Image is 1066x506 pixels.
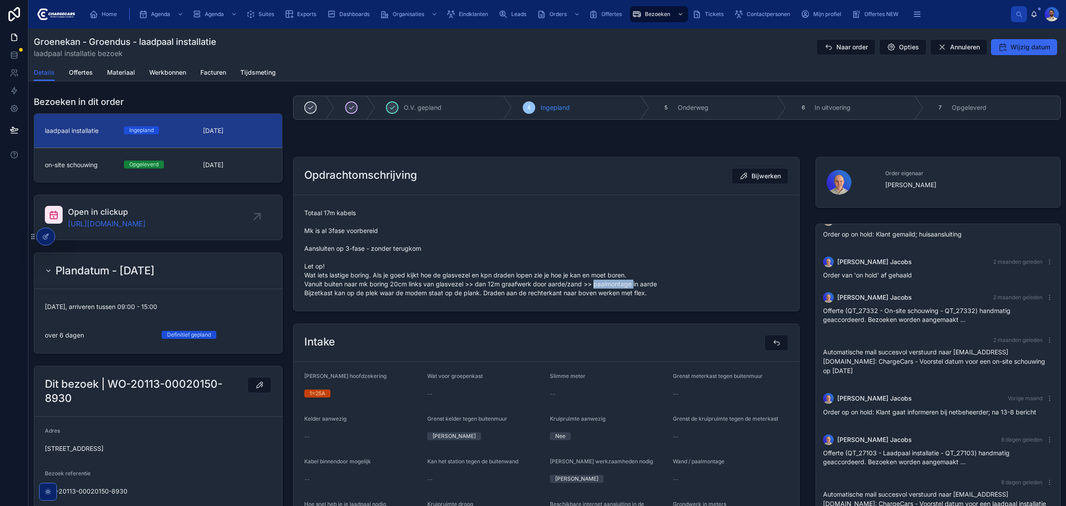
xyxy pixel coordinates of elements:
span: Kruipruimte aanwezig [550,415,605,422]
span: 6 [802,104,805,111]
span: Contactpersonen [747,11,790,18]
span: [PERSON_NAME] Jacobs [837,257,912,266]
span: Suites [259,11,274,18]
a: Details [34,64,55,81]
span: Bezoeken [645,11,670,18]
span: Slimme meter [550,373,585,379]
p: Order op on hold: Klant gemaild; huisaansluiting [823,229,1053,239]
span: Order van 'on hold' af gehaald [823,271,912,279]
span: Offertes NEW [864,11,899,18]
span: Opties [899,43,919,52]
span: 8 dagen geleden [1001,479,1042,486]
a: Werkbonnen [149,64,186,82]
span: Kan het station tegen de buitenwand [427,458,518,465]
span: Grenst de kruipruimte tegen de meterkast [673,415,778,422]
span: Bezoek referentie [45,470,91,477]
a: Mijn profiel [798,6,847,22]
span: Adres [45,427,60,434]
a: Agenda [136,6,188,22]
span: Eindklanten [459,11,488,18]
span: O.V. gepland [404,103,442,112]
span: Werkbonnen [149,68,186,77]
span: Onderweg [678,103,708,112]
span: -- [673,475,678,484]
a: Dashboards [324,6,376,22]
span: Exports [297,11,316,18]
span: -- [304,432,310,441]
a: Orders [534,6,585,22]
div: [PERSON_NAME] [555,475,598,483]
span: WO-20113-00020150-8930 [45,487,271,496]
span: Offerte (QT_27103 - Laadpaal installatie - QT_27103) handmatig geaccordeerd. Bezoeken worden aang... [823,449,1010,466]
img: App logo [36,7,75,21]
a: Offertes NEW [849,6,905,22]
span: Organisaties [393,11,424,18]
span: [STREET_ADDRESS] [45,444,271,453]
span: In uitvoering [815,103,851,112]
span: laadpaal installatie bezoek [34,48,216,59]
span: Orders [549,11,567,18]
span: Annuleren [950,43,980,52]
span: 7 [939,104,942,111]
div: Ingepland [129,126,154,134]
span: Mijn profiel [813,11,841,18]
h1: Bezoeken in dit order [34,96,124,108]
a: Offertes [586,6,628,22]
div: Opgeleverd [129,161,159,169]
span: Vorige maand [1008,395,1042,402]
a: Offertes [69,64,93,82]
button: Annuleren [930,39,987,55]
a: Suites [243,6,280,22]
div: scrollable content [82,4,1011,24]
span: Materiaal [107,68,135,77]
span: [DATE], arriveren tussen 09:00 - 15:00 [45,302,271,311]
button: Bijwerken [732,168,788,184]
span: [PERSON_NAME] Jacobs [837,394,912,403]
a: Facturen [200,64,226,82]
a: Bezoeken [630,6,688,22]
span: 2 maanden geleden [993,337,1042,343]
h1: Groenekan - Groendus - laadpaal installatie [34,36,216,48]
button: Naar order [816,39,875,55]
span: -- [673,390,678,398]
a: Tickets [690,6,730,22]
a: Leads [496,6,533,22]
p: Automatische mail succesvol verstuurd naar [EMAIL_ADDRESS][DOMAIN_NAME]: ChargeCars - Voorstel da... [823,347,1053,375]
span: 4 [527,104,531,111]
div: 1x25A [310,390,325,398]
span: Totaal 17m kabels Mk is al 3fase voorbereid Aansluiten op 3-fase - zonder terugkom Let op! Wat ie... [304,209,788,297]
span: -- [427,475,433,484]
span: [PERSON_NAME] hoofdzekering [304,373,386,379]
a: Home [87,6,123,22]
span: 8 dagen geleden [1001,436,1042,443]
a: Eindklanten [444,6,494,22]
a: Materiaal [107,64,135,82]
span: Leads [511,11,526,18]
span: Dashboards [339,11,370,18]
button: Opties [879,39,927,55]
span: Kabel binnendoor mogelijk [304,458,371,465]
div: Definitief gepland [167,331,211,339]
a: laadpaal installatieIngepland[DATE] [34,114,282,148]
span: Grenst kelder tegen buitenmuur [427,415,507,422]
a: Open in clickup[URL][DOMAIN_NAME] [34,195,282,240]
span: Agenda [205,11,224,18]
span: Bijwerken [752,172,781,181]
a: Exports [282,6,322,22]
span: Home [102,11,117,18]
span: [PERSON_NAME] Jacobs [837,293,912,302]
a: Agenda [190,6,242,22]
span: Wijzig datum [1010,43,1050,52]
span: Kelder aanwezig [304,415,346,422]
span: Agenda [151,11,170,18]
span: Ingepland [541,103,570,112]
span: -- [550,390,555,398]
div: Nee [555,432,565,440]
span: Facturen [200,68,226,77]
a: Contactpersonen [732,6,796,22]
a: Tijdsmeting [240,64,276,82]
span: Offertes [601,11,622,18]
span: 2 maanden geleden [993,294,1042,301]
span: Offerte (QT_27332 - On-site schouwing - QT_27332) handmatig geaccordeerd. Bezoeken worden aangema... [823,307,1010,323]
span: laadpaal installatie [45,126,99,135]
